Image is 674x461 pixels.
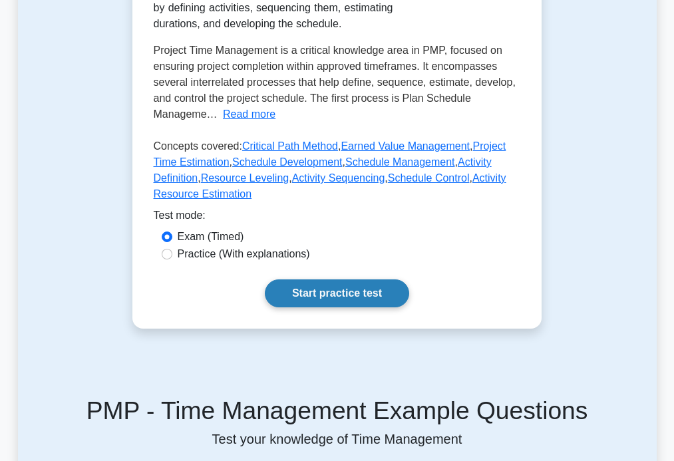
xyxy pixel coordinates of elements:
[34,431,641,447] p: Test your knowledge of Time Management
[178,246,310,262] label: Practice (With explanations)
[154,156,492,184] a: Activity Definition
[154,138,521,208] p: Concepts covered: , , , , , , , , ,
[223,106,275,122] button: Read more
[154,172,506,200] a: Activity Resource Estimation
[154,140,506,168] a: Project Time Estimation
[34,396,641,426] h5: PMP - Time Management Example Questions
[154,45,516,120] span: Project Time Management is a critical knowledge area in PMP, focused on ensuring project completi...
[154,208,521,229] div: Test mode:
[341,140,470,152] a: Earned Value Management
[388,172,470,184] a: Schedule Control
[265,279,409,307] a: Start practice test
[232,156,342,168] a: Schedule Development
[242,140,338,152] a: Critical Path Method
[292,172,385,184] a: Activity Sequencing
[201,172,289,184] a: Resource Leveling
[178,229,244,245] label: Exam (Timed)
[345,156,455,168] a: Schedule Management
